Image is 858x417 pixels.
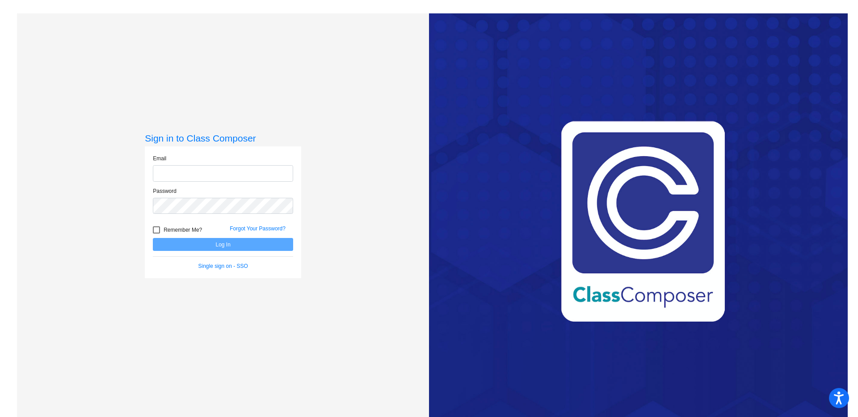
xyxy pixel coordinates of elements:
label: Password [153,187,177,195]
span: Remember Me? [164,225,202,235]
a: Single sign on - SSO [198,263,248,269]
label: Email [153,154,166,163]
button: Log In [153,238,293,251]
h3: Sign in to Class Composer [145,133,301,144]
a: Forgot Your Password? [230,225,286,232]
